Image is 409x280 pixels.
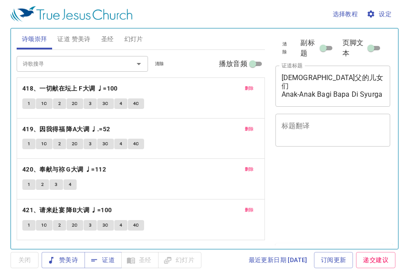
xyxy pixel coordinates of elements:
[120,100,122,108] span: 4
[97,98,114,109] button: 3C
[84,220,97,231] button: 3
[49,255,78,266] span: 赞美诗
[329,6,362,22] button: 选择教程
[114,220,127,231] button: 4
[89,100,92,108] span: 3
[120,140,122,148] span: 4
[102,221,109,229] span: 3C
[114,139,127,149] button: 4
[89,140,92,148] span: 3
[150,59,169,69] button: 清除
[41,181,44,189] span: 2
[85,252,122,268] button: 证道
[282,73,384,98] textarea: [DEMOGRAPHIC_DATA]父的儿女们 Anak-Anak Bagi Bapa Di Syurga
[363,255,388,266] span: 递交建议
[22,205,113,216] button: 421、请来赴宴 降B大调 ♩=100
[84,98,97,109] button: 3
[22,98,35,109] button: 1
[275,39,294,57] button: 清除
[120,221,122,229] span: 4
[22,179,35,190] button: 1
[22,124,112,135] button: 419、因我得福 降A大调 ♩.=52
[245,206,254,214] span: 删除
[356,252,395,268] a: 递交建议
[124,34,143,45] span: 幻灯片
[102,140,109,148] span: 3C
[49,179,63,190] button: 3
[245,125,254,133] span: 删除
[22,83,119,94] button: 418、一切献在坛上 F大调 ♩=100
[53,139,66,149] button: 2
[22,124,110,135] b: 419、因我得福 降A大调 ♩.=52
[97,220,114,231] button: 3C
[67,220,83,231] button: 2C
[22,205,112,216] b: 421、请来赴宴 降B大调 ♩=100
[36,220,53,231] button: 1C
[300,38,317,59] span: 副标题
[28,181,30,189] span: 1
[36,139,53,149] button: 1C
[28,100,30,108] span: 1
[128,220,145,231] button: 4C
[365,6,395,22] button: 设定
[36,179,49,190] button: 2
[22,34,47,45] span: 诗颂崇拜
[41,221,47,229] span: 1C
[53,98,66,109] button: 2
[133,221,139,229] span: 4C
[22,83,118,94] b: 418、一切献在坛上 F大调 ♩=100
[101,34,114,45] span: 圣经
[240,83,259,94] button: 删除
[41,140,47,148] span: 1C
[67,139,83,149] button: 2C
[133,58,145,70] button: Open
[333,9,358,20] span: 选择教程
[22,220,35,231] button: 1
[67,98,83,109] button: 2C
[155,60,164,68] span: 清除
[128,139,145,149] button: 4C
[368,9,391,20] span: 设定
[72,140,78,148] span: 2C
[133,100,139,108] span: 4C
[53,220,66,231] button: 2
[133,140,139,148] span: 4C
[219,59,247,69] span: 播放音频
[240,205,259,215] button: 删除
[314,252,353,268] a: 订阅更新
[36,98,53,109] button: 1C
[240,124,259,134] button: 删除
[58,140,61,148] span: 2
[114,98,127,109] button: 4
[102,100,109,108] span: 3C
[57,34,90,45] span: 证道 赞美诗
[245,84,254,92] span: 删除
[42,252,85,268] button: 赞美诗
[321,255,346,266] span: 订阅更新
[22,164,108,175] button: 420、奉献与祢 G大调 ♩=112
[58,100,61,108] span: 2
[84,139,97,149] button: 3
[63,179,77,190] button: 4
[69,181,71,189] span: 4
[22,164,106,175] b: 420、奉献与祢 G大调 ♩=112
[11,6,132,22] img: True Jesus Church
[58,221,61,229] span: 2
[97,139,114,149] button: 3C
[89,221,92,229] span: 3
[245,165,254,173] span: 删除
[342,38,366,59] span: 页脚文本
[281,40,289,56] span: 清除
[92,255,115,266] span: 证道
[28,140,30,148] span: 1
[72,100,78,108] span: 2C
[55,181,57,189] span: 3
[72,221,78,229] span: 2C
[245,252,311,268] a: 最近更新日期 [DATE]
[22,139,35,149] button: 1
[240,164,259,175] button: 删除
[41,100,47,108] span: 1C
[28,221,30,229] span: 1
[272,156,368,240] iframe: from-child
[128,98,145,109] button: 4C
